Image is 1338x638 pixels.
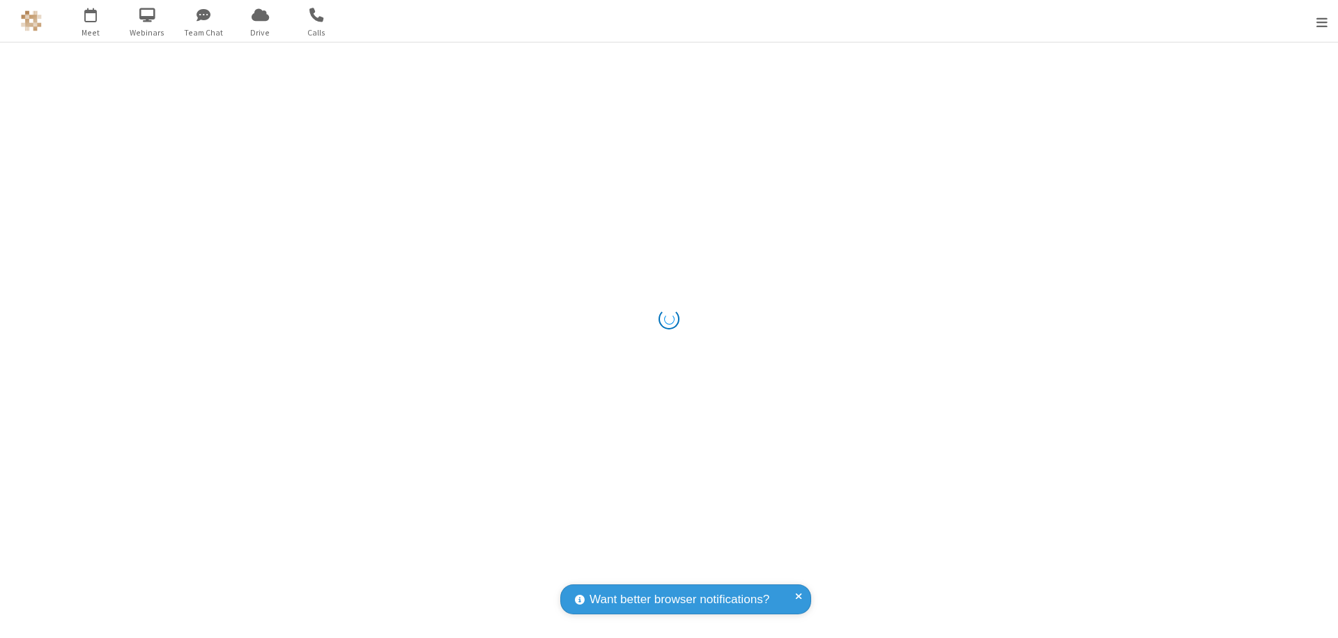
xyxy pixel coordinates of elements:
[121,26,174,39] span: Webinars
[234,26,286,39] span: Drive
[590,591,769,609] span: Want better browser notifications?
[21,10,42,31] img: QA Selenium DO NOT DELETE OR CHANGE
[178,26,230,39] span: Team Chat
[291,26,343,39] span: Calls
[65,26,117,39] span: Meet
